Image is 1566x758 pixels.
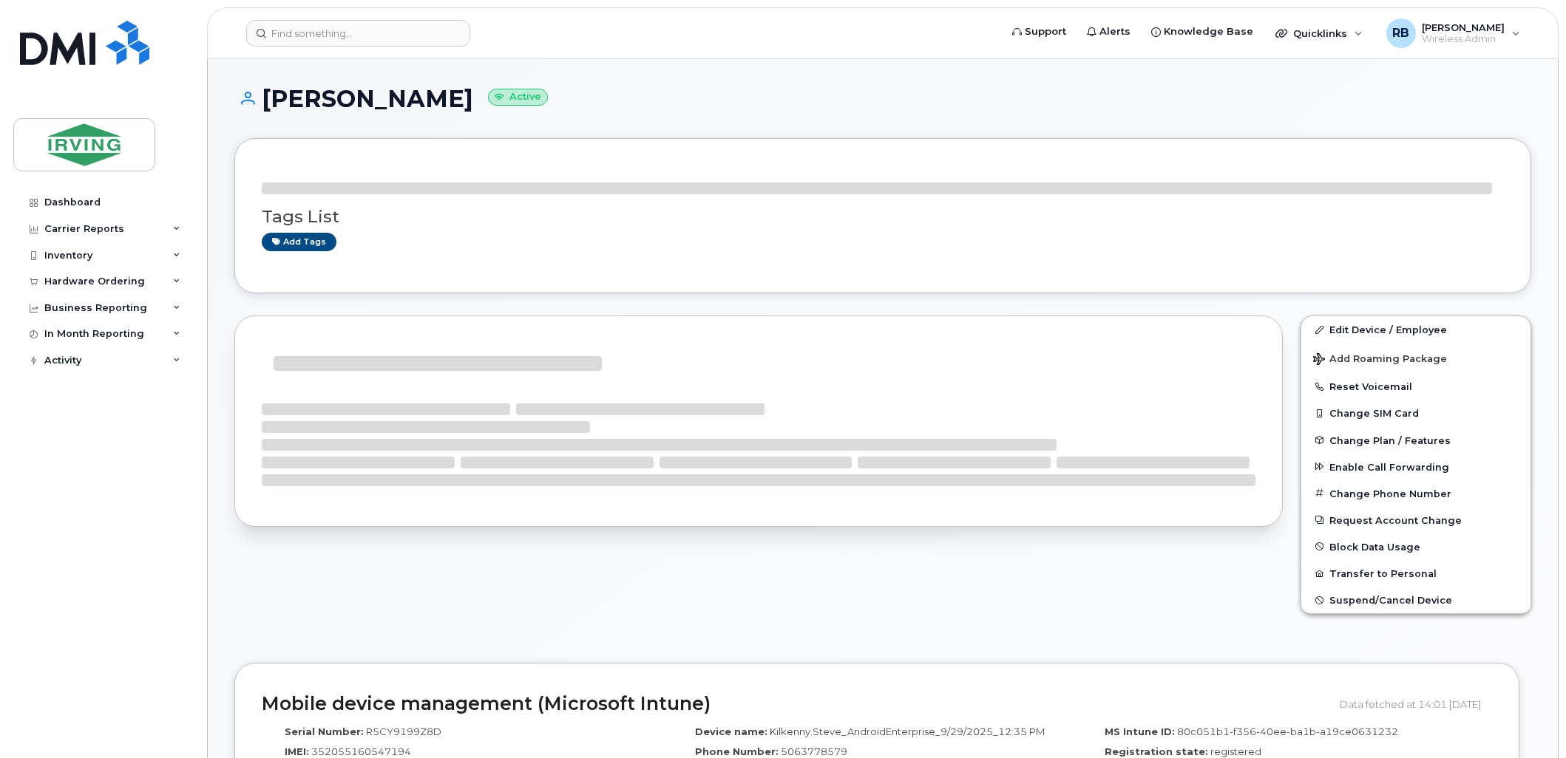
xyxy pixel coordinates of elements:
label: MS Intune ID: [1105,725,1175,739]
button: Change Plan / Features [1301,427,1531,454]
span: Add Roaming Package [1313,353,1447,367]
a: Edit Device / Employee [1301,316,1531,343]
span: 80c051b1-f356-40ee-ba1b-a19ce0631232 [1177,725,1398,737]
label: Serial Number: [285,725,364,739]
h2: Mobile device management (Microsoft Intune) [262,694,1329,714]
button: Block Data Usage [1301,533,1531,560]
span: Suspend/Cancel Device [1329,595,1452,606]
span: 352055160547194 [311,745,411,757]
button: Change Phone Number [1301,480,1531,507]
span: 5063778579 [781,745,847,757]
button: Transfer to Personal [1301,560,1531,587]
span: R5CY9199Z8D [366,725,441,737]
h3: Tags List [262,208,1504,226]
label: Device name: [695,725,767,739]
h1: [PERSON_NAME] [234,86,1531,112]
button: Enable Call Forwarding [1301,454,1531,480]
span: Enable Call Forwarding [1329,461,1449,472]
button: Reset Voicemail [1301,373,1531,400]
span: registered [1210,745,1261,757]
span: Kilkenny.Steve_AndroidEnterprise_9/29/2025_12:35 PM [770,725,1045,737]
a: Add tags [262,233,336,251]
button: Request Account Change [1301,507,1531,533]
span: Change Plan / Features [1329,434,1451,445]
button: Change SIM Card [1301,400,1531,426]
div: Data fetched at 14:01 [DATE] [1340,690,1492,718]
button: Add Roaming Package [1301,343,1531,373]
button: Suspend/Cancel Device [1301,587,1531,613]
small: Active [488,89,548,106]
